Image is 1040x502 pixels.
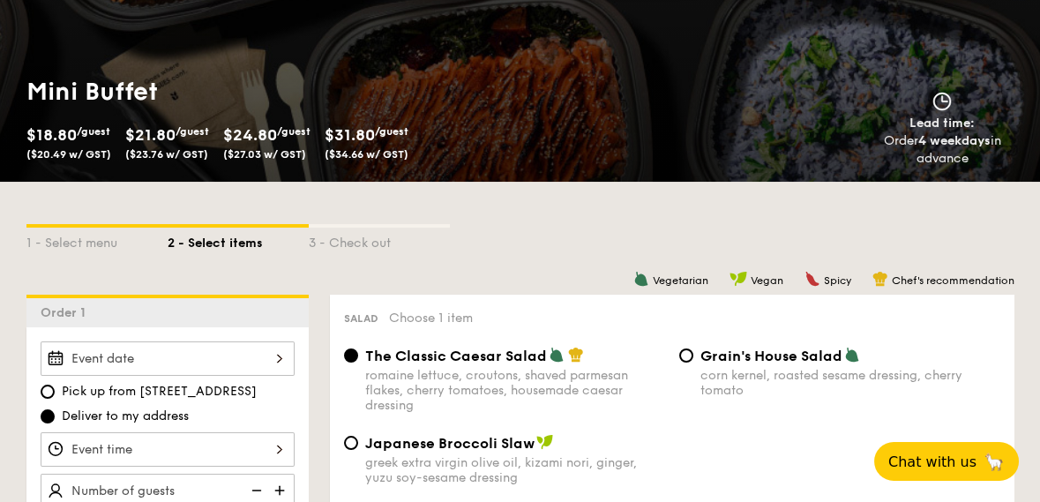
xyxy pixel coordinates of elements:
[125,125,176,145] span: $21.80
[41,385,55,399] input: Pick up from [STREET_ADDRESS]
[888,453,976,470] span: Chat with us
[168,228,309,252] div: 2 - Select items
[26,228,168,252] div: 1 - Select menu
[365,435,535,452] span: Japanese Broccoli Slaw
[277,125,311,138] span: /guest
[549,347,565,363] img: icon-vegetarian.fe4039eb.svg
[909,116,975,131] span: Lead time:
[344,436,358,450] input: Japanese Broccoli Slawgreek extra virgin olive oil, kizami nori, ginger, yuzu soy-sesame dressing
[62,383,257,401] span: Pick up from [STREET_ADDRESS]
[344,348,358,363] input: The Classic Caesar Saladromaine lettuce, croutons, shaved parmesan flakes, cherry tomatoes, house...
[77,125,110,138] span: /guest
[700,368,1000,398] div: corn kernel, roasted sesame dressing, cherry tomato
[223,148,306,161] span: ($27.03 w/ GST)
[365,455,665,485] div: greek extra virgin olive oil, kizami nori, ginger, yuzu soy-sesame dressing
[892,274,1014,287] span: Chef's recommendation
[729,271,747,287] img: icon-vegan.f8ff3823.svg
[918,133,991,148] strong: 4 weekdays
[325,125,375,145] span: $31.80
[375,125,408,138] span: /guest
[872,271,888,287] img: icon-chef-hat.a58ddaea.svg
[365,368,665,413] div: romaine lettuce, croutons, shaved parmesan flakes, cherry tomatoes, housemade caesar dressing
[751,274,783,287] span: Vegan
[41,409,55,423] input: Deliver to my address
[804,271,820,287] img: icon-spicy.37a8142b.svg
[26,148,111,161] span: ($20.49 w/ GST)
[26,125,77,145] span: $18.80
[653,274,708,287] span: Vegetarian
[365,348,547,364] span: The Classic Caesar Salad
[125,148,208,161] span: ($23.76 w/ GST)
[26,76,513,108] h1: Mini Buffet
[844,347,860,363] img: icon-vegetarian.fe4039eb.svg
[41,305,93,320] span: Order 1
[864,132,1021,168] div: Order in advance
[176,125,209,138] span: /guest
[568,347,584,363] img: icon-chef-hat.a58ddaea.svg
[633,271,649,287] img: icon-vegetarian.fe4039eb.svg
[325,148,408,161] span: ($34.66 w/ GST)
[41,432,295,467] input: Event time
[344,312,378,325] span: Salad
[223,125,277,145] span: $24.80
[536,434,554,450] img: icon-vegan.f8ff3823.svg
[874,442,1019,481] button: Chat with us🦙
[62,408,189,425] span: Deliver to my address
[41,341,295,376] input: Event date
[700,348,842,364] span: Grain's House Salad
[389,311,473,326] span: Choose 1 item
[824,274,851,287] span: Spicy
[309,228,450,252] div: 3 - Check out
[984,452,1005,472] span: 🦙
[679,348,693,363] input: Grain's House Saladcorn kernel, roasted sesame dressing, cherry tomato
[929,92,955,111] img: icon-clock.2db775ea.svg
